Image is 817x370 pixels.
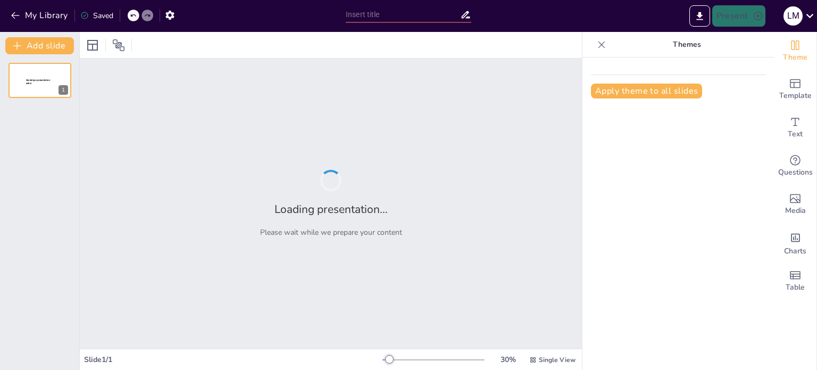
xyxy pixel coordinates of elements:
[26,79,50,85] span: Sendsteps presentation editor
[495,355,521,365] div: 30 %
[774,185,816,224] div: Add images, graphics, shapes or video
[712,5,765,27] button: Present
[260,227,402,237] p: Please wait while we prepare your content
[8,7,72,24] button: My Library
[774,32,816,70] div: Change the overall theme
[783,5,803,27] button: L M
[779,90,812,102] span: Template
[84,355,382,365] div: Slide 1 / 1
[786,282,805,293] span: Table
[783,6,803,26] div: L M
[346,7,460,22] input: Insert title
[5,37,74,54] button: Add slide
[778,167,813,178] span: Questions
[539,356,576,364] span: Single View
[783,52,807,63] span: Theme
[84,37,101,54] div: Layout
[591,84,702,98] button: Apply theme to all slides
[774,109,816,147] div: Add text boxes
[610,32,763,57] p: Themes
[785,205,806,217] span: Media
[9,63,71,98] div: 1
[80,11,113,21] div: Saved
[274,202,388,217] h2: Loading presentation...
[784,245,806,257] span: Charts
[774,70,816,109] div: Add ready made slides
[59,85,68,95] div: 1
[774,262,816,300] div: Add a table
[774,224,816,262] div: Add charts and graphs
[689,5,710,27] button: Export to PowerPoint
[112,39,125,52] span: Position
[774,147,816,185] div: Get real-time input from your audience
[788,128,803,140] span: Text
